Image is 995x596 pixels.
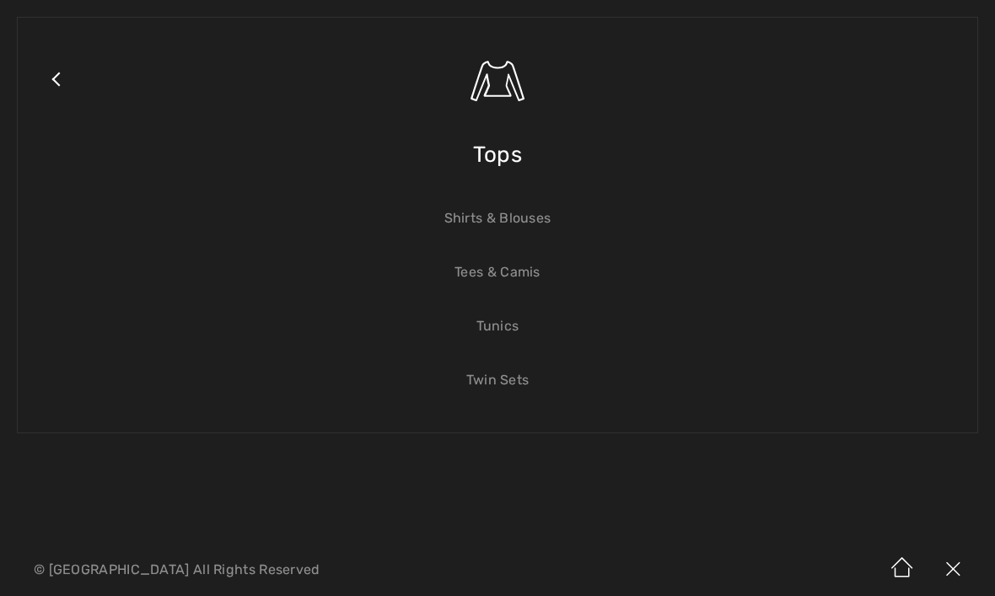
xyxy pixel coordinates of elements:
[928,544,978,596] img: X
[40,12,74,27] span: Chat
[34,564,584,576] p: © [GEOGRAPHIC_DATA] All Rights Reserved
[35,362,960,399] a: Twin Sets
[877,544,928,596] img: Home
[35,308,960,345] a: Tunics
[35,254,960,291] a: Tees & Camis
[473,125,522,185] span: Tops
[35,200,960,237] a: Shirts & Blouses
